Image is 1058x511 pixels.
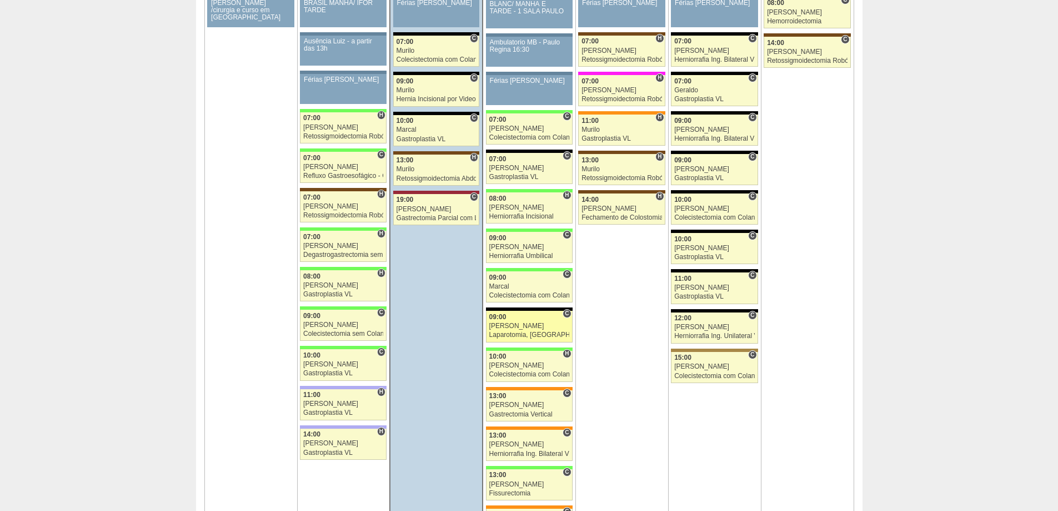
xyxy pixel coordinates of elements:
[486,72,573,75] div: Key: Aviso
[489,116,507,123] span: 07:00
[563,230,571,239] span: Consultório
[486,466,573,469] div: Key: Brasil
[303,430,320,438] span: 14:00
[578,190,665,194] div: Key: Santa Joana
[655,73,664,82] span: Hospital
[300,310,387,341] a: C 09:00 [PERSON_NAME] Colecistectomia sem Colangiografia VL
[489,125,569,132] div: [PERSON_NAME]
[674,333,755,340] div: Herniorrafia Ing. Unilateral VL
[489,234,507,242] span: 09:00
[470,192,478,201] span: Consultório
[300,306,387,310] div: Key: Brasil
[489,362,569,369] div: [PERSON_NAME]
[486,229,573,232] div: Key: Brasil
[581,156,599,164] span: 13:00
[489,331,569,339] div: Laparotomia, [GEOGRAPHIC_DATA], Drenagem, Bridas VL
[303,409,383,416] div: Gastroplastia VL
[671,272,758,304] a: C 11:00 [PERSON_NAME] Gastroplastia VL
[486,348,573,351] div: Key: Brasil
[748,231,756,240] span: Consultório
[674,56,755,63] div: Herniorrafia Ing. Bilateral VL
[489,490,569,497] div: Fissurectomia
[674,87,755,94] div: Geraldo
[393,72,479,75] div: Key: Blanc
[300,231,387,262] a: H 07:00 [PERSON_NAME] Degastrogastrectomia sem vago
[300,74,387,104] a: Férias [PERSON_NAME]
[674,175,755,182] div: Gastroplastia VL
[397,47,477,54] div: Murilo
[563,309,571,318] span: Consultório
[767,39,784,47] span: 14:00
[674,254,755,261] div: Gastroplastia VL
[377,269,385,277] span: Hospital
[674,135,755,142] div: Herniorrafia Ing. Bilateral VL
[486,311,573,342] a: C 09:00 [PERSON_NAME] Laparotomia, [GEOGRAPHIC_DATA], Drenagem, Bridas VL
[767,9,848,16] div: [PERSON_NAME]
[674,363,755,370] div: [PERSON_NAME]
[377,150,385,159] span: Consultório
[303,133,383,140] div: Retossigmoidectomia Robótica
[489,204,569,211] div: [PERSON_NAME]
[486,307,573,311] div: Key: Blanc
[748,311,756,320] span: Consultório
[578,75,665,106] a: H 07:00 [PERSON_NAME] Retossigmoidectomia Robótica
[748,113,756,122] span: Consultório
[393,191,479,194] div: Key: Sírio Libanês
[489,292,569,299] div: Colecistectomia com Colangiografia VL
[393,75,479,106] a: C 09:00 Murilo Hernia Incisional por Video
[581,37,599,45] span: 07:00
[489,213,569,220] div: Herniorrafia Incisional
[397,87,477,94] div: Murilo
[489,134,569,141] div: Colecistectomia com Colangiografia VL
[671,312,758,344] a: C 12:00 [PERSON_NAME] Herniorrafia Ing. Unilateral VL
[304,76,383,83] div: Férias [PERSON_NAME]
[841,35,849,44] span: Consultório
[397,196,414,204] span: 19:00
[300,267,387,270] div: Key: Brasil
[578,194,665,225] a: H 14:00 [PERSON_NAME] Fechamento de Colostomia ou Enterostomia
[563,112,571,121] span: Consultório
[671,194,758,225] a: C 10:00 [PERSON_NAME] Colecistectomia com Colangiografia VL
[486,153,573,184] a: C 07:00 [PERSON_NAME] Gastroplastia VL
[671,154,758,185] a: C 09:00 [PERSON_NAME] Gastroplastia VL
[486,351,573,382] a: H 10:00 [PERSON_NAME] Colecistectomia com Colangiografia VL
[393,36,479,67] a: C 07:00 Murilo Colecistectomia com Colangiografia VL
[393,112,479,115] div: Key: Blanc
[303,351,320,359] span: 10:00
[767,18,848,25] div: Hemorroidectomia
[300,227,387,231] div: Key: Brasil
[300,152,387,183] a: C 07:00 [PERSON_NAME] Refluxo Gastroesofágico - Cirurgia VL
[490,77,569,85] div: Férias [PERSON_NAME]
[489,431,507,439] span: 13:00
[397,215,477,222] div: Gastrectomia Parcial com Linfadenectomia
[303,212,383,219] div: Retossigmoidectomia Robótica
[674,275,691,282] span: 11:00
[304,38,383,52] div: Ausência Luiz - a partir das 13h
[377,348,385,356] span: Consultório
[303,312,320,320] span: 09:00
[671,190,758,194] div: Key: Blanc
[300,109,387,112] div: Key: Brasil
[674,47,755,54] div: [PERSON_NAME]
[303,233,320,241] span: 07:00
[655,34,664,43] span: Hospital
[764,33,850,37] div: Key: Santa Joana
[674,235,691,243] span: 10:00
[470,34,478,43] span: Consultório
[674,126,755,133] div: [PERSON_NAME]
[486,33,573,37] div: Key: Aviso
[489,155,507,163] span: 07:00
[486,75,573,105] a: Férias [PERSON_NAME]
[300,71,387,74] div: Key: Aviso
[300,188,387,191] div: Key: Santa Joana
[578,151,665,154] div: Key: Santa Joana
[300,270,387,301] a: H 08:00 [PERSON_NAME] Gastroplastia VL
[303,449,383,457] div: Gastroplastia VL
[397,156,414,164] span: 13:00
[655,152,664,161] span: Hospital
[303,163,383,171] div: [PERSON_NAME]
[397,206,477,213] div: [PERSON_NAME]
[303,361,383,368] div: [PERSON_NAME]
[486,268,573,271] div: Key: Brasil
[489,450,569,458] div: Herniorrafia Ing. Bilateral VL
